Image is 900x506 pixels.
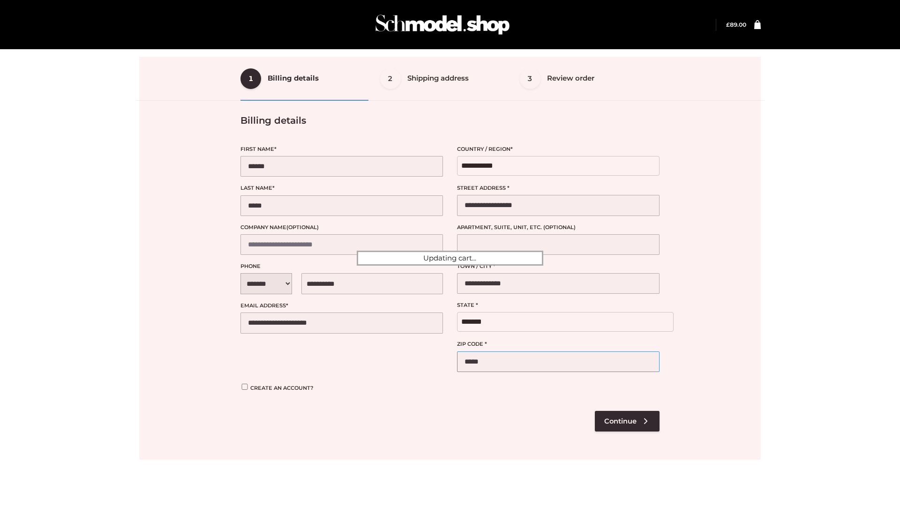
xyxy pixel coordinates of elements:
span: £ [726,21,730,28]
img: Schmodel Admin 964 [372,6,513,43]
a: £89.00 [726,21,746,28]
bdi: 89.00 [726,21,746,28]
div: Updating cart... [357,251,543,266]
